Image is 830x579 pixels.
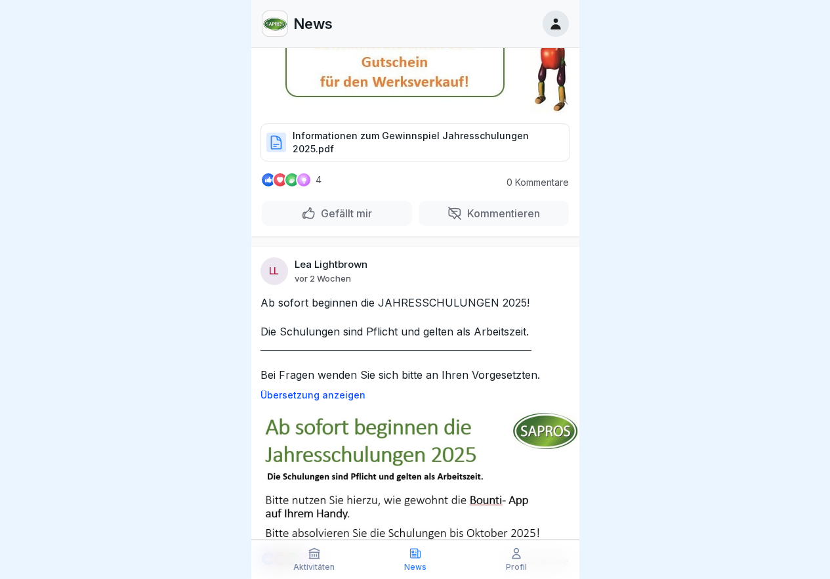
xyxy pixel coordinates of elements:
p: Gefällt mir [316,207,372,220]
p: News [293,15,333,32]
p: Übersetzung anzeigen [260,390,570,400]
div: LL [260,257,288,285]
p: News [404,563,426,572]
p: vor 2 Wochen [295,273,351,284]
p: Lea Lightbrown [295,259,367,270]
p: 4 [316,175,322,185]
p: 0 Kommentare [497,177,569,188]
p: Informationen zum Gewinnspiel Jahresschulungen 2025.pdf [293,129,556,156]
p: Ab sofort beginnen die JAHRESSCHULUNGEN 2025! Die Schulungen sind Pflicht und gelten als Arbeitsz... [260,295,570,382]
p: Kommentieren [462,207,540,220]
img: Post Image [251,411,579,540]
img: kf7i1i887rzam0di2wc6oekd.png [262,11,287,36]
p: Profil [506,563,527,572]
p: Aktivitäten [293,563,335,572]
a: Informationen zum Gewinnspiel Jahresschulungen 2025.pdf [260,142,570,155]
